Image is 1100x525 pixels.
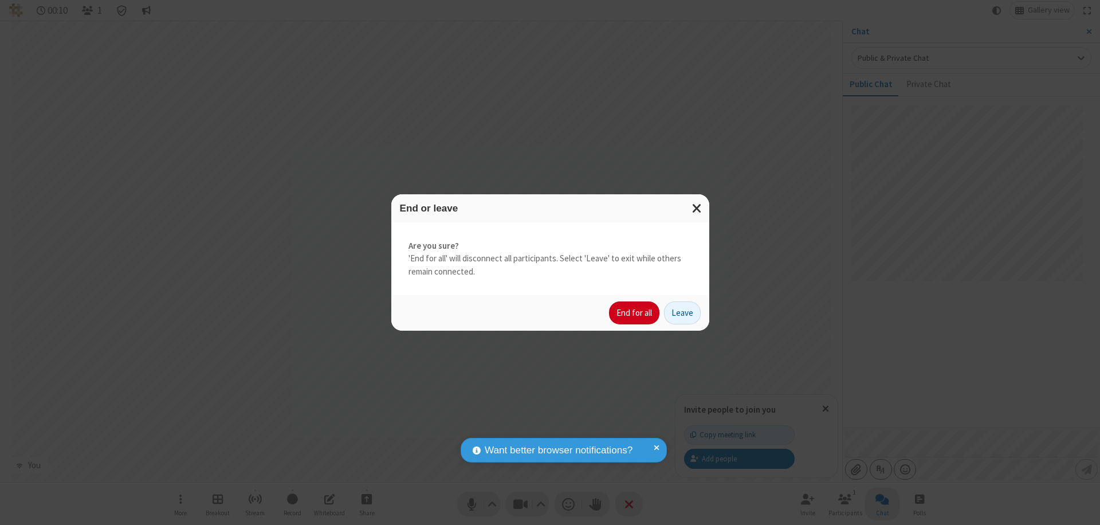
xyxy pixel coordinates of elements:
strong: Are you sure? [408,240,692,253]
span: Want better browser notifications? [485,443,632,458]
h3: End or leave [400,203,701,214]
div: 'End for all' will disconnect all participants. Select 'Leave' to exit while others remain connec... [391,222,709,296]
button: Close modal [685,194,709,222]
button: Leave [664,301,701,324]
button: End for all [609,301,659,324]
